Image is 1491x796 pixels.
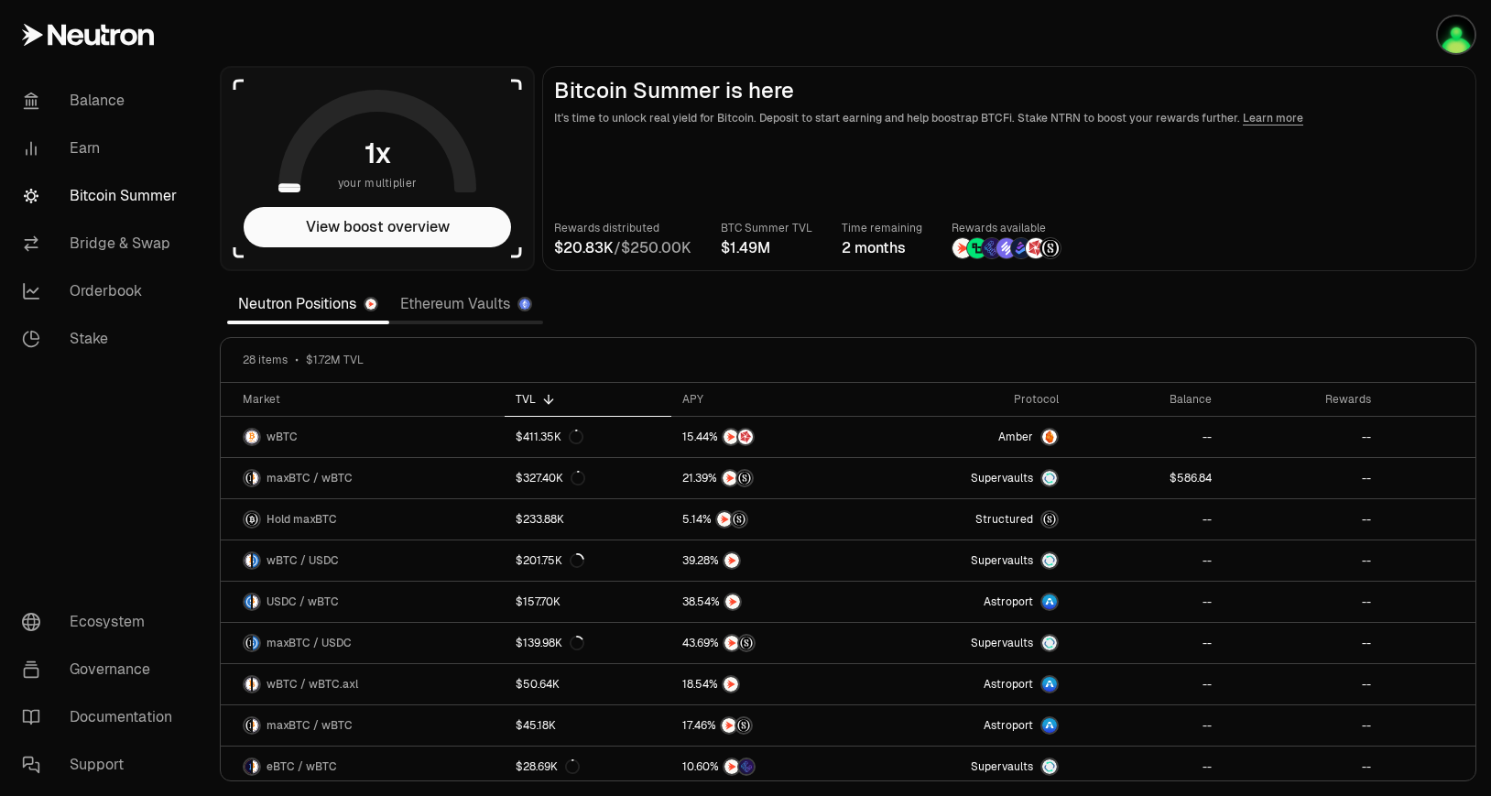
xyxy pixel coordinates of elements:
div: Balance [1081,392,1212,407]
img: wBTC Logo [245,553,251,568]
a: NTRN [671,582,871,622]
p: Rewards distributed [554,219,691,237]
p: It's time to unlock real yield for Bitcoin. Deposit to start earning and help boostrap BTCFi. Sta... [554,109,1464,127]
a: wBTC LogoUSDC LogowBTC / USDC [221,540,505,581]
img: USDC Logo [253,636,259,650]
div: TVL [516,392,659,407]
a: Bridge & Swap [7,220,198,267]
img: eBTC Logo [245,759,251,774]
p: Rewards available [952,219,1061,237]
button: NTRNStructured Points [682,469,860,487]
span: wBTC / USDC [267,553,339,568]
a: Support [7,741,198,789]
button: View boost overview [244,207,511,247]
img: wBTC Logo [245,677,251,692]
a: Stake [7,315,198,363]
span: Supervaults [971,759,1033,774]
a: SupervaultsSupervaults [870,458,1070,498]
img: wBTC Logo [245,430,259,444]
a: NTRN [671,540,871,581]
a: $201.75K [505,540,670,581]
a: Ethereum Vaults [389,286,543,322]
a: -- [1070,623,1223,663]
a: maxBTC LogowBTC LogomaxBTC / wBTC [221,458,505,498]
a: Earn [7,125,198,172]
img: wBTC.axl Logo [253,677,259,692]
span: Supervaults [971,471,1033,485]
a: Astroport [870,582,1070,622]
img: NTRN [717,512,732,527]
span: Supervaults [971,636,1033,650]
a: wBTC LogowBTC.axl LogowBTC / wBTC.axl [221,664,505,704]
img: Lombard Lux [967,238,987,258]
a: $327.40K [505,458,670,498]
img: Bedrock Diamonds [1011,238,1031,258]
a: $411.35K [505,417,670,457]
button: NTRNMars Fragments [682,428,860,446]
a: -- [1223,540,1382,581]
img: NTRN [722,718,736,733]
span: maxBTC / wBTC [267,471,353,485]
a: $45.18K [505,705,670,746]
img: maxBTC Logo [245,718,251,733]
a: NTRNStructured Points [671,623,871,663]
button: NTRN [682,675,860,693]
img: NTRN [724,553,739,568]
img: maxBTC Logo [245,512,259,527]
a: $233.88K [505,499,670,540]
a: -- [1223,747,1382,787]
a: eBTC LogowBTC LogoeBTC / wBTC [221,747,505,787]
img: Amber [1042,430,1057,444]
a: SupervaultsSupervaults [870,540,1070,581]
a: -- [1070,540,1223,581]
a: Documentation [7,693,198,741]
a: -- [1070,582,1223,622]
span: wBTC [267,430,298,444]
a: -- [1223,458,1382,498]
img: Structured Points [736,718,751,733]
h2: Bitcoin Summer is here [554,78,1464,104]
img: NTRN [724,759,739,774]
a: -- [1070,417,1223,457]
img: Supervaults [1042,471,1057,485]
span: maxBTC / USDC [267,636,352,650]
button: NTRNStructured Points [682,510,860,529]
div: $233.88K [516,512,564,527]
button: NTRN [682,551,860,570]
div: $45.18K [516,718,556,733]
a: Learn more [1243,111,1303,125]
img: wBTC Logo [253,718,259,733]
img: EtherFi Points [982,238,1002,258]
img: Solv Points [996,238,1017,258]
img: wBTC Logo [253,471,259,485]
img: Supervaults [1042,553,1057,568]
a: NTRNEtherFi Points [671,747,871,787]
img: maxBTC Logo [245,636,251,650]
a: wBTC LogowBTC [221,417,505,457]
img: Mars Fragments [738,430,753,444]
span: wBTC / wBTC.axl [267,677,358,692]
a: $28.69K [505,747,670,787]
a: Astroport [870,664,1070,704]
a: NTRNStructured Points [671,705,871,746]
a: Astroport [870,705,1070,746]
a: SupervaultsSupervaults [870,623,1070,663]
img: Cosmos [1438,16,1475,53]
a: StructuredmaxBTC [870,499,1070,540]
span: eBTC / wBTC [267,759,337,774]
img: maxBTC [1042,512,1057,527]
a: USDC LogowBTC LogoUSDC / wBTC [221,582,505,622]
a: -- [1070,747,1223,787]
a: -- [1223,623,1382,663]
div: $201.75K [516,553,584,568]
img: Structured Points [739,636,754,650]
span: Structured [975,512,1033,527]
img: NTRN [723,471,737,485]
span: Astroport [984,718,1033,733]
img: maxBTC Logo [245,471,251,485]
span: Astroport [984,677,1033,692]
button: NTRNStructured Points [682,716,860,735]
a: -- [1223,499,1382,540]
a: Neutron Positions [227,286,389,322]
div: Protocol [881,392,1059,407]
